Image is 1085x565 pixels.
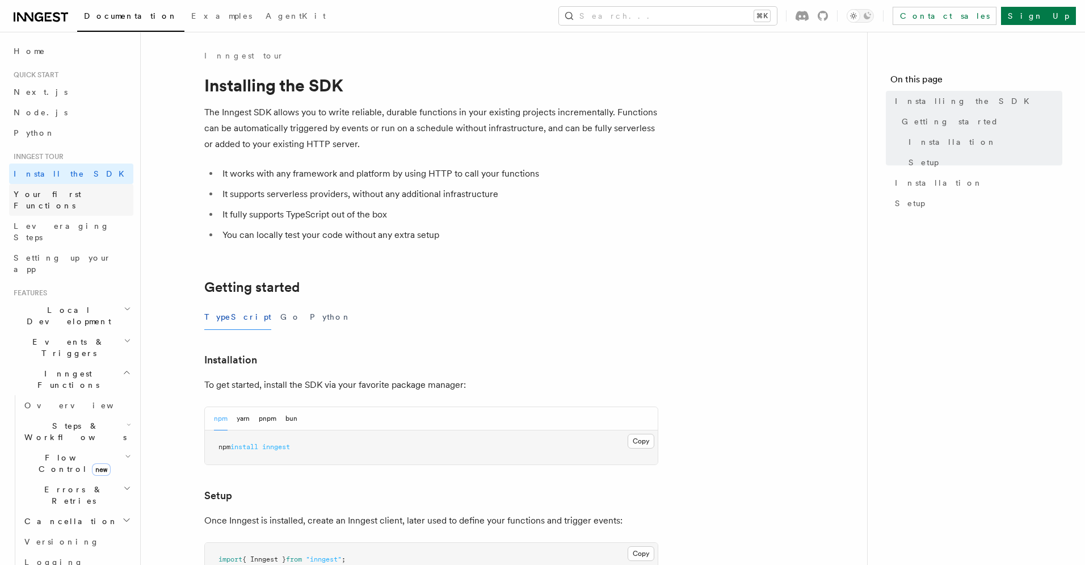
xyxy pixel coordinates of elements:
button: Cancellation [20,511,133,531]
span: Flow Control [20,452,125,475]
button: Copy [628,546,654,561]
li: It works with any framework and platform by using HTTP to call your functions [219,166,658,182]
span: Versioning [24,537,99,546]
span: Node.js [14,108,68,117]
button: Search...⌘K [559,7,777,25]
span: Local Development [9,304,124,327]
button: Inngest Functions [9,363,133,395]
a: Versioning [20,531,133,552]
h4: On this page [890,73,1062,91]
a: Getting started [204,279,300,295]
a: Setup [890,193,1062,214]
span: Setup [909,157,939,168]
a: Contact sales [893,7,996,25]
a: Overview [20,395,133,416]
a: Setting up your app [9,248,133,279]
span: Inngest Functions [9,368,123,391]
a: Python [9,123,133,143]
button: Copy [628,434,654,449]
a: Home [9,41,133,61]
span: Getting started [902,116,999,127]
button: Errors & Retries [20,479,133,511]
a: Getting started [897,111,1062,132]
button: pnpm [259,407,276,430]
span: install [230,443,258,451]
a: Installing the SDK [890,91,1062,111]
a: Installation [890,173,1062,193]
span: Python [14,128,55,137]
button: Python [310,304,351,330]
span: Cancellation [20,516,118,527]
a: Next.js [9,82,133,102]
a: Inngest tour [204,50,284,61]
span: Documentation [84,11,178,20]
p: To get started, install the SDK via your favorite package manager: [204,377,658,393]
li: It supports serverless providers, without any additional infrastructure [219,186,658,202]
span: AgentKit [266,11,326,20]
a: Sign Up [1001,7,1076,25]
a: AgentKit [259,3,333,31]
span: { Inngest } [242,555,286,563]
button: yarn [237,407,250,430]
span: Events & Triggers [9,336,124,359]
span: Install the SDK [14,169,131,178]
a: Node.js [9,102,133,123]
button: bun [285,407,297,430]
span: ; [342,555,346,563]
a: Install the SDK [9,164,133,184]
h1: Installing the SDK [204,75,658,95]
span: Setup [895,198,925,209]
a: Examples [184,3,259,31]
span: Installation [909,136,996,148]
p: The Inngest SDK allows you to write reliable, durable functions in your existing projects increme... [204,104,658,152]
span: Leveraging Steps [14,221,110,242]
span: Features [9,288,47,298]
span: new [92,463,111,476]
span: Inngest tour [9,152,64,161]
span: Examples [191,11,252,20]
span: Steps & Workflows [20,420,127,443]
span: Next.js [14,87,68,97]
span: Overview [24,401,141,410]
span: Home [14,45,45,57]
button: Flow Controlnew [20,447,133,479]
a: Setup [204,488,232,504]
span: import [218,555,242,563]
span: from [286,555,302,563]
p: Once Inngest is installed, create an Inngest client, later used to define your functions and trig... [204,513,658,529]
span: Installation [895,177,983,189]
span: Setting up your app [14,253,111,274]
span: npm [218,443,230,451]
a: Leveraging Steps [9,216,133,248]
button: Events & Triggers [9,332,133,363]
button: npm [214,407,228,430]
span: "inngest" [306,555,342,563]
a: Installation [904,132,1062,152]
span: Errors & Retries [20,484,123,507]
button: Toggle dark mode [847,9,874,23]
a: Installation [204,352,257,368]
span: inngest [262,443,290,451]
button: TypeScript [204,304,271,330]
kbd: ⌘K [754,10,770,22]
span: Your first Functions [14,190,81,210]
li: You can locally test your code without any extra setup [219,227,658,243]
span: Installing the SDK [895,95,1036,107]
a: Documentation [77,3,184,32]
button: Steps & Workflows [20,416,133,447]
a: Your first Functions [9,184,133,216]
button: Local Development [9,300,133,332]
a: Setup [904,152,1062,173]
button: Go [280,304,301,330]
span: Quick start [9,70,58,79]
li: It fully supports TypeScript out of the box [219,207,658,223]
